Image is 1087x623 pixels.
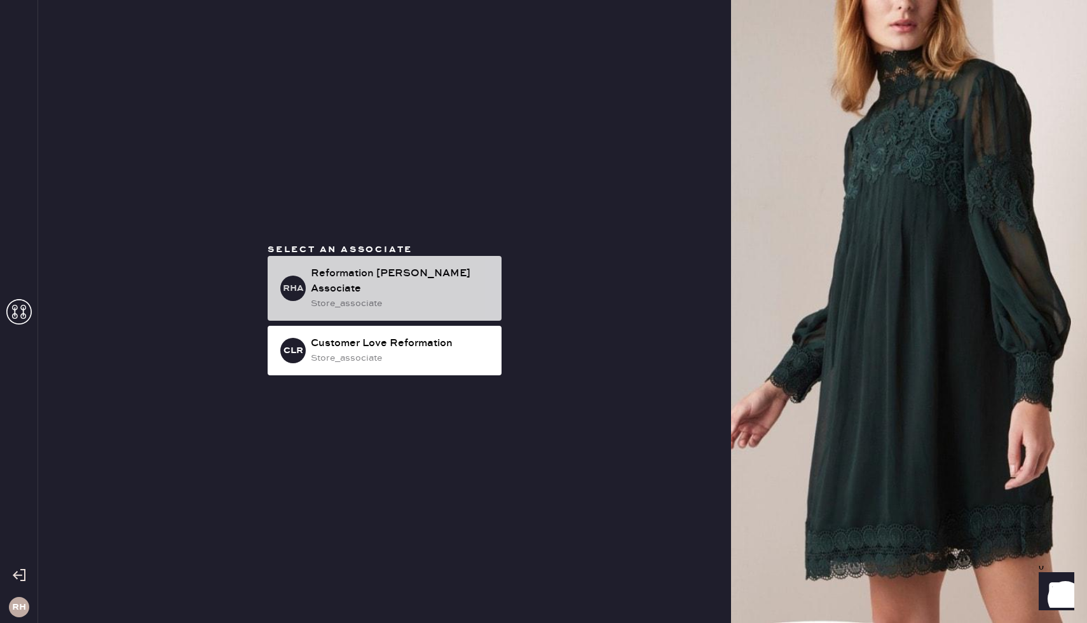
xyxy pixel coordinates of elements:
[12,603,26,612] h3: RH
[1027,566,1081,620] iframe: Front Chat
[311,351,491,365] div: store_associate
[283,284,304,293] h3: RHA
[311,336,491,351] div: Customer Love Reformation
[311,297,491,311] div: store_associate
[311,266,491,297] div: Reformation [PERSON_NAME] Associate
[284,346,303,355] h3: CLR
[268,244,413,255] span: Select an associate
